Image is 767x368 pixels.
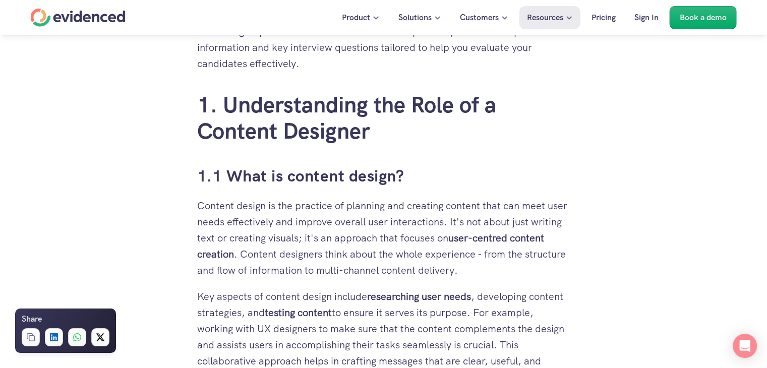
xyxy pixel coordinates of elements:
a: Home [31,9,126,27]
p: Customers [460,11,499,24]
p: Resources [527,11,563,24]
strong: user-centred content creation [197,231,547,261]
p: Content design is the practice of planning and creating content that can meet user needs effectiv... [197,198,570,278]
strong: researching user needs [367,290,471,303]
h2: 1. Understanding the Role of a Content Designer [197,92,570,145]
a: Sign In [627,6,666,29]
strong: testing content [265,306,332,319]
p: Solutions [398,11,432,24]
p: Sign In [634,11,659,24]
h3: 1.1 What is content design? [197,165,570,188]
p: Pricing [592,11,616,24]
h6: Share [22,313,42,326]
a: Book a demo [670,6,737,29]
a: Pricing [584,6,623,29]
p: Book a demo [680,11,727,24]
p: Product [342,11,370,24]
div: Open Intercom Messenger [733,334,757,358]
